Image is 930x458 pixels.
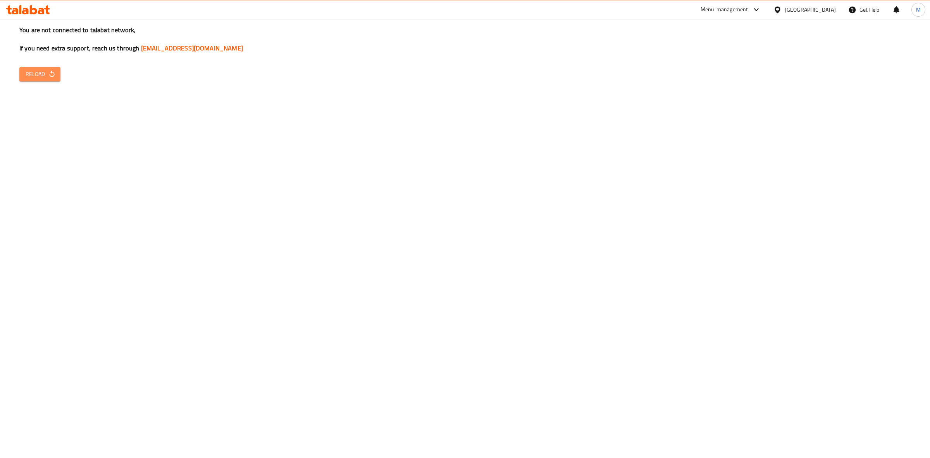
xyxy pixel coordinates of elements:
[141,42,243,54] a: [EMAIL_ADDRESS][DOMAIN_NAME]
[701,5,748,14] div: Menu-management
[19,26,911,53] h3: You are not connected to talabat network, If you need extra support, reach us through
[785,5,836,14] div: [GEOGRAPHIC_DATA]
[916,5,921,14] span: M
[26,69,54,79] span: Reload
[19,67,60,81] button: Reload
